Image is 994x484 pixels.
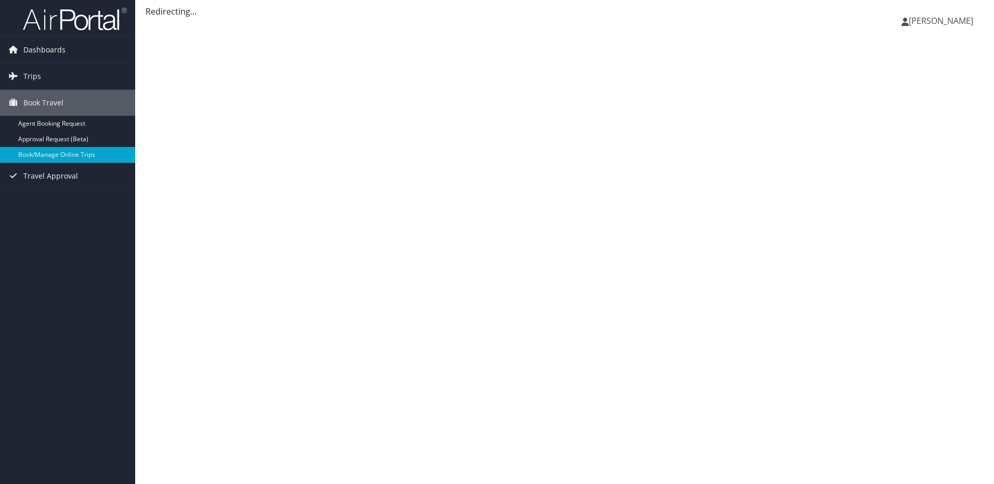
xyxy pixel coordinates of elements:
[23,163,78,189] span: Travel Approval
[901,5,984,36] a: [PERSON_NAME]
[23,7,127,31] img: airportal-logo.png
[23,37,66,63] span: Dashboards
[146,5,984,18] div: Redirecting...
[23,63,41,89] span: Trips
[909,15,973,26] span: [PERSON_NAME]
[23,90,63,116] span: Book Travel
